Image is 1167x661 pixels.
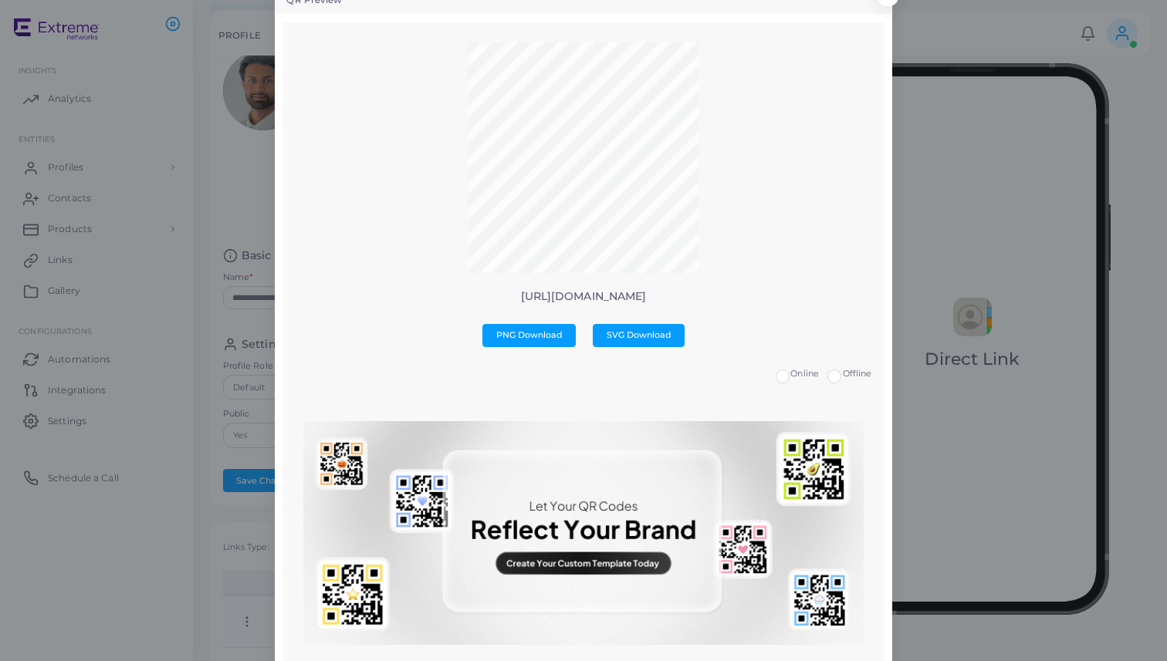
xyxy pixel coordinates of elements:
[790,368,819,379] span: Online
[607,329,671,340] span: SVG Download
[303,421,863,645] img: No qr templates
[843,368,872,379] span: Offline
[593,324,685,347] button: SVG Download
[496,329,563,340] span: PNG Download
[482,324,576,347] button: PNG Download
[295,290,871,303] p: [URL][DOMAIN_NAME]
